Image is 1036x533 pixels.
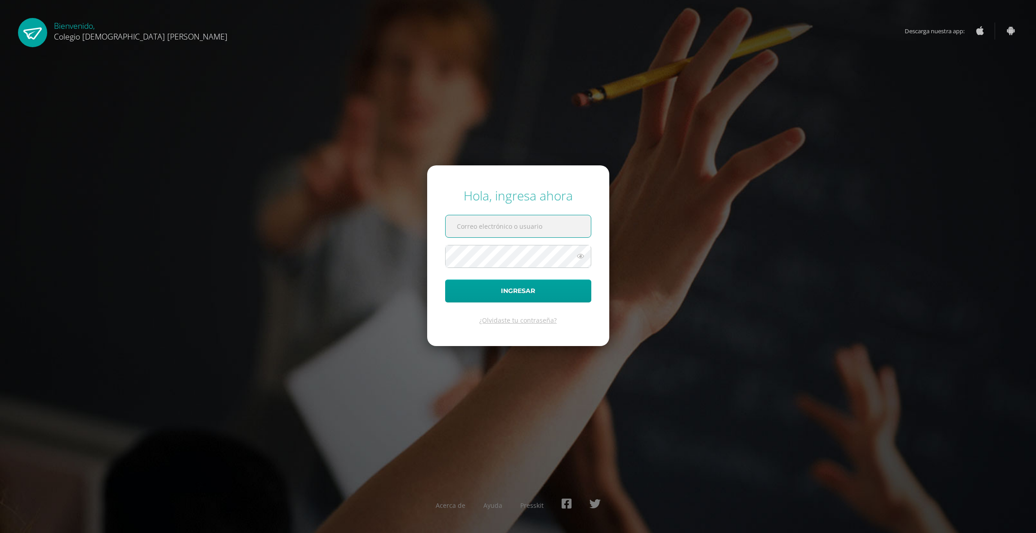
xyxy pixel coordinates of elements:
input: Correo electrónico o usuario [446,215,591,237]
span: Colegio [DEMOGRAPHIC_DATA] [PERSON_NAME] [54,31,228,42]
button: Ingresar [445,280,591,302]
a: Acerca de [436,501,465,510]
div: Hola, ingresa ahora [445,187,591,204]
span: Descarga nuestra app: [905,22,973,40]
a: ¿Olvidaste tu contraseña? [479,316,557,324]
a: Presskit [520,501,544,510]
a: Ayuda [483,501,502,510]
div: Bienvenido, [54,18,228,42]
